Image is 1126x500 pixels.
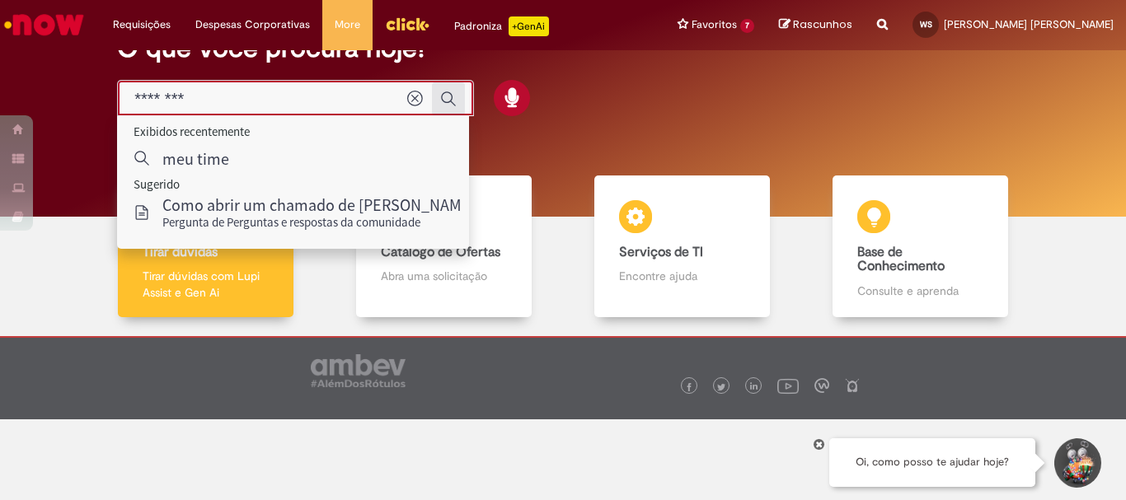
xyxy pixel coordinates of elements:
[143,244,218,260] b: Tirar dúvidas
[685,383,693,391] img: logo_footer_facebook.png
[717,383,725,391] img: logo_footer_twitter.png
[845,378,860,393] img: logo_footer_naosei.png
[857,244,945,275] b: Base de Conhecimento
[740,19,754,33] span: 7
[619,244,703,260] b: Serviços de TI
[814,378,829,393] img: logo_footer_workplace.png
[944,17,1114,31] span: [PERSON_NAME] [PERSON_NAME]
[143,268,268,301] p: Tirar dúvidas com Lupi Assist e Gen Ai
[801,175,1039,318] a: Base de Conhecimento Consulte e aprenda
[87,175,325,318] a: Tirar dúvidas Tirar dúvidas com Lupi Assist e Gen Ai
[454,16,549,36] div: Padroniza
[692,16,737,33] span: Favoritos
[777,375,799,396] img: logo_footer_youtube.png
[335,16,360,33] span: More
[381,268,506,284] p: Abra uma solicitação
[920,19,932,30] span: WS
[509,16,549,36] p: +GenAi
[829,438,1035,487] div: Oi, como posso te ajudar hoje?
[117,34,1009,63] h2: O que você procura hoje?
[793,16,852,32] span: Rascunhos
[2,8,87,41] img: ServiceNow
[857,283,983,299] p: Consulte e aprenda
[195,16,310,33] span: Despesas Corporativas
[563,175,801,318] a: Serviços de TI Encontre ajuda
[1052,438,1101,488] button: Iniciar Conversa de Suporte
[381,244,500,260] b: Catálogo de Ofertas
[619,268,744,284] p: Encontre ajuda
[311,354,406,387] img: logo_footer_ambev_rotulo_gray.png
[779,17,852,33] a: Rascunhos
[113,16,171,33] span: Requisições
[750,382,758,392] img: logo_footer_linkedin.png
[385,12,429,36] img: click_logo_yellow_360x200.png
